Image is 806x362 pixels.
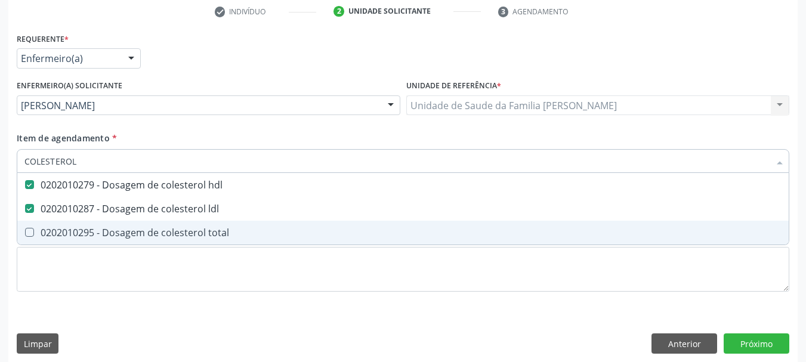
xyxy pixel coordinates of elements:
label: Unidade de referência [406,77,501,95]
span: Enfermeiro(a) [21,52,116,64]
button: Próximo [724,333,789,354]
span: [PERSON_NAME] [21,100,376,112]
div: 0202010295 - Dosagem de colesterol total [24,228,782,237]
div: 0202010279 - Dosagem de colesterol hdl [24,180,782,190]
button: Anterior [651,333,717,354]
input: Buscar por procedimentos [24,149,770,173]
span: Item de agendamento [17,132,110,144]
div: Unidade solicitante [348,6,431,17]
label: Requerente [17,30,69,48]
div: 0202010287 - Dosagem de colesterol ldl [24,204,782,214]
div: 2 [333,6,344,17]
label: Enfermeiro(a) solicitante [17,77,122,95]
